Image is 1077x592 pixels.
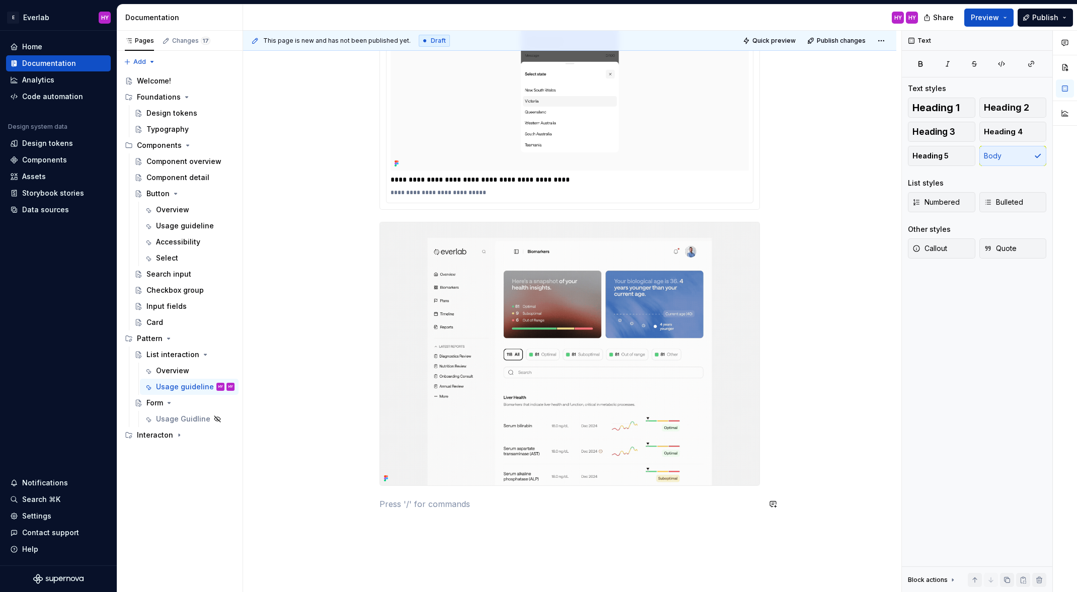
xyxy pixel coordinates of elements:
div: Storybook stories [22,188,84,198]
div: Code automation [22,92,83,102]
div: Typography [146,124,189,134]
button: Help [6,541,111,557]
button: Heading 3 [908,122,975,142]
div: HY [908,14,916,22]
div: Select [156,253,178,263]
span: Bulleted [984,197,1023,207]
a: Search input [130,266,239,282]
div: Components [121,137,239,153]
div: E [7,12,19,24]
div: Foundations [121,89,239,105]
div: HY [101,14,109,22]
div: Everlab [23,13,49,23]
div: Notifications [22,478,68,488]
button: Quick preview [740,34,800,48]
a: Usage Guidline [140,411,239,427]
button: Heading 4 [979,122,1047,142]
button: Bulleted [979,192,1047,212]
button: Publish [1018,9,1073,27]
span: Add [133,58,146,66]
a: Card [130,314,239,330]
div: Component detail [146,173,209,183]
span: This page is new and has not been published yet. [263,37,411,45]
div: Data sources [22,205,69,215]
button: Callout [908,238,975,259]
div: Documentation [22,58,76,68]
a: Usage guidelineHYHY [140,379,239,395]
div: HY [218,382,223,392]
div: Component overview [146,156,221,166]
span: Draft [431,37,446,45]
div: Pattern [121,330,239,347]
div: Input fields [146,301,187,311]
div: Settings [22,511,51,521]
span: Heading 3 [912,127,955,137]
div: Changes [172,37,210,45]
a: Data sources [6,202,111,218]
span: Publish changes [817,37,866,45]
span: Quick preview [752,37,796,45]
div: List interaction [146,350,199,360]
div: Button [146,189,170,199]
button: Share [918,9,960,27]
button: Notifications [6,475,111,491]
button: Heading 2 [979,98,1047,118]
div: Components [22,155,67,165]
div: Page tree [121,73,239,443]
div: Pattern [137,333,163,344]
div: Home [22,42,42,52]
a: Form [130,395,239,411]
span: Callout [912,243,947,253]
div: HY [894,14,902,22]
a: Accessibility [140,234,239,250]
div: Block actions [908,576,948,584]
button: Add [121,55,159,69]
a: Home [6,39,111,55]
div: Other styles [908,224,951,234]
a: Design tokens [130,105,239,121]
div: Design tokens [22,138,73,148]
a: List interaction [130,347,239,363]
div: Usage Guidline [156,414,210,424]
span: Publish [1032,13,1058,23]
a: Settings [6,508,111,524]
span: Preview [971,13,999,23]
a: Overview [140,202,239,218]
a: Typography [130,121,239,137]
div: Card [146,317,163,327]
a: Assets [6,168,111,185]
span: Heading 4 [984,127,1023,137]
span: 17 [201,37,210,45]
button: Search ⌘K [6,491,111,508]
button: Preview [964,9,1014,27]
svg: Supernova Logo [33,574,84,584]
div: Usage guideline [156,221,214,231]
div: Accessibility [156,237,200,247]
button: Numbered [908,192,975,212]
a: Welcome! [121,73,239,89]
span: Heading 1 [912,103,960,113]
div: Block actions [908,573,957,587]
div: Interacton [121,427,239,443]
div: Components [137,140,182,150]
button: Contact support [6,525,111,541]
div: Analytics [22,75,54,85]
div: Design tokens [146,108,197,118]
a: Code automation [6,89,111,105]
a: Checkbox group [130,282,239,298]
img: 35eec123-b8ba-4a7a-aa53-f775f375569f.png [380,222,759,485]
div: Overview [156,366,189,376]
div: Help [22,544,38,554]
a: Documentation [6,55,111,71]
span: Numbered [912,197,960,207]
div: Welcome! [137,76,171,86]
span: Quote [984,243,1017,253]
a: Button [130,186,239,202]
span: Share [933,13,954,23]
a: Component detail [130,170,239,186]
button: Heading 1 [908,98,975,118]
button: EEverlabHY [2,7,115,28]
a: Component overview [130,153,239,170]
a: Overview [140,363,239,379]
